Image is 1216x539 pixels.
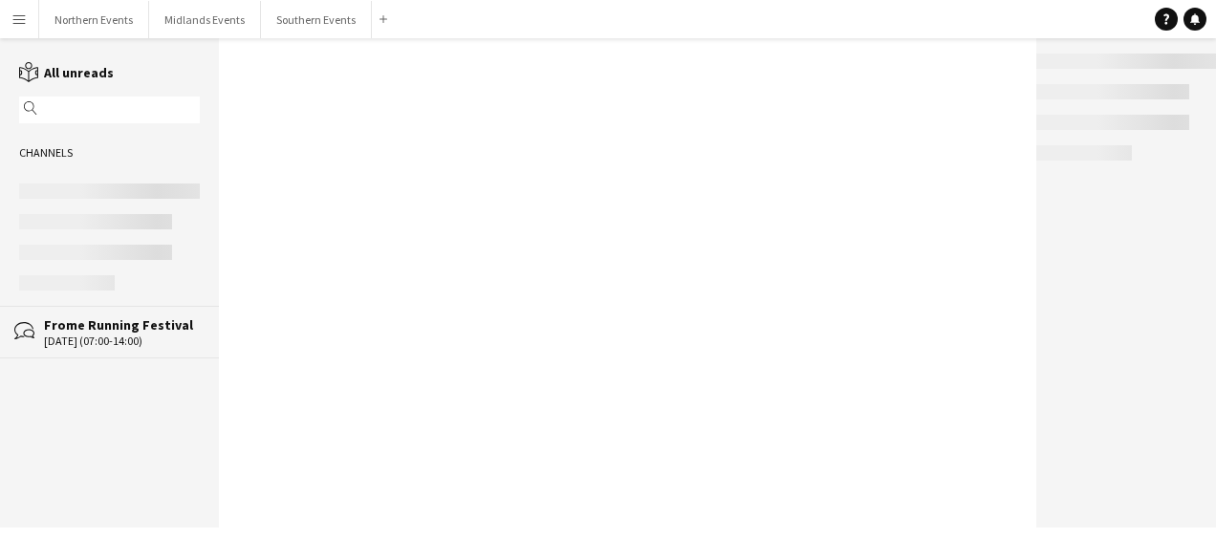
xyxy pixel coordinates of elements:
[149,1,261,38] button: Midlands Events
[19,64,114,81] a: All unreads
[44,316,200,334] div: Frome Running Festival
[39,1,149,38] button: Northern Events
[44,334,200,348] div: [DATE] (07:00-14:00)
[261,1,372,38] button: Southern Events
